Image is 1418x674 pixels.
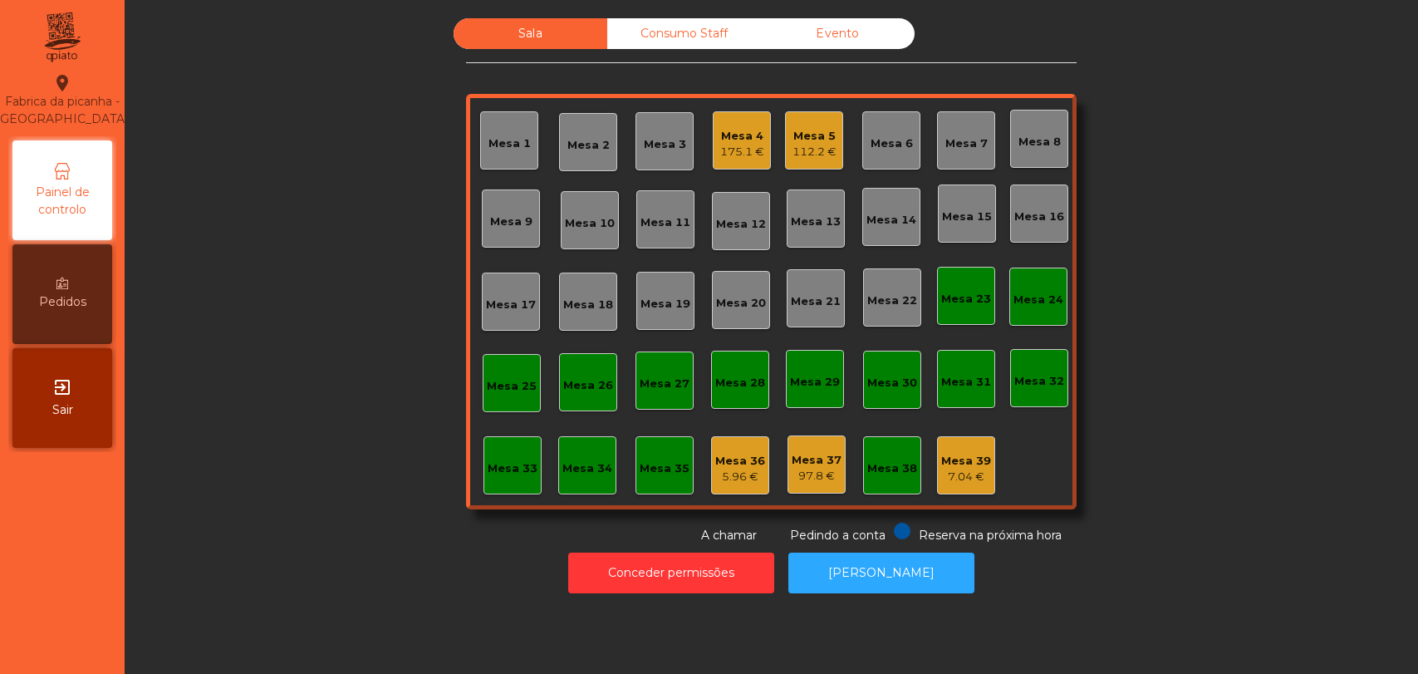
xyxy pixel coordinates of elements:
div: Mesa 33 [488,460,537,477]
div: Mesa 36 [715,453,765,470]
span: Sair [52,401,73,419]
div: Mesa 19 [640,296,690,312]
div: Mesa 13 [791,214,841,230]
div: Mesa 14 [866,212,916,229]
div: Mesa 17 [486,297,536,313]
div: Mesa 29 [790,374,840,391]
img: qpiato [42,8,82,66]
div: Mesa 31 [941,374,991,391]
div: Consumo Staff [607,18,761,49]
div: Mesa 30 [867,375,917,391]
div: Mesa 35 [640,460,689,477]
div: Mesa 15 [942,209,992,225]
i: location_on [52,73,72,93]
i: exit_to_app [52,377,72,397]
div: Mesa 27 [640,376,689,392]
span: A chamar [701,528,757,543]
div: Mesa 28 [715,375,765,391]
div: Mesa 5 [792,128,837,145]
div: 175.1 € [720,144,764,160]
div: Mesa 34 [562,460,612,477]
div: 112.2 € [792,144,837,160]
div: Mesa 6 [871,135,913,152]
div: Mesa 22 [867,293,917,309]
div: Mesa 24 [1013,292,1063,308]
div: Mesa 38 [867,460,917,477]
div: Mesa 18 [563,297,613,313]
div: Mesa 9 [490,214,532,230]
div: Mesa 37 [792,452,841,469]
button: Conceder permissões [568,553,774,593]
div: Mesa 26 [563,377,613,394]
div: Mesa 23 [941,291,991,307]
span: Reserva na próxima hora [919,528,1062,543]
span: Pedindo a conta [790,528,886,543]
div: Mesa 25 [487,378,537,395]
span: Pedidos [39,293,86,311]
div: Mesa 21 [791,293,841,310]
div: Mesa 10 [565,215,615,232]
div: Mesa 32 [1014,373,1064,390]
button: [PERSON_NAME] [788,553,974,593]
div: Mesa 3 [644,136,686,153]
div: 5.96 € [715,469,765,485]
div: Mesa 2 [567,137,610,154]
div: Mesa 12 [716,216,766,233]
div: Mesa 39 [941,453,991,470]
div: Mesa 8 [1018,134,1061,150]
div: Mesa 4 [720,128,764,145]
div: Mesa 7 [945,135,988,152]
div: 97.8 € [792,468,841,485]
div: Mesa 20 [716,295,766,312]
div: Mesa 16 [1014,209,1064,225]
div: Mesa 11 [640,214,690,231]
div: Evento [761,18,915,49]
div: Mesa 1 [488,135,531,152]
span: Painel de controlo [17,184,108,219]
div: Sala [454,18,607,49]
div: 7.04 € [941,469,991,485]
